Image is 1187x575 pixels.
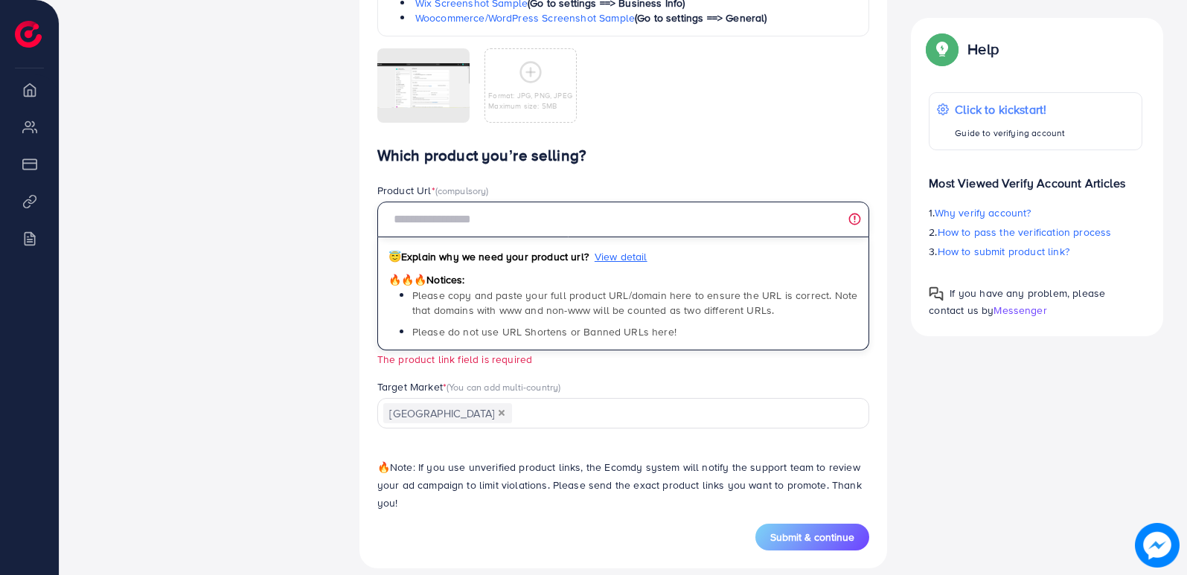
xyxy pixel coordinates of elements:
[513,402,851,425] input: Search for option
[377,460,390,475] span: 🔥
[15,21,42,48] img: logo
[967,40,999,58] p: Help
[488,90,572,100] p: Format: JPG, PNG, JPEG
[929,286,1105,318] span: If you have any problem, please contact us by
[955,124,1065,142] p: Guide to verifying account
[412,288,857,318] span: Please copy and paste your full product URL/domain here to ensure the URL is correct. Note that d...
[388,272,426,287] span: 🔥🔥🔥
[447,380,560,393] span: (You can add multi-country)
[755,524,869,550] button: Submit & continue
[377,147,870,165] h4: Which product you’re selling?
[1135,523,1180,568] img: image
[377,352,532,366] small: The product link field is required
[955,100,1065,118] p: Click to kickstart!
[929,286,944,301] img: Popup guide
[388,249,401,264] span: 😇
[377,183,489,198] label: Product Url
[377,63,470,109] img: img uploaded
[635,10,767,25] span: (Go to settings ==> General)
[929,36,956,62] img: Popup guide
[938,225,1112,240] span: How to pass the verification process
[498,409,505,417] button: Deselect Pakistan
[994,303,1046,318] span: Messenger
[388,249,589,264] span: Explain why we need your product url?
[595,249,647,264] span: View detail
[938,244,1069,259] span: How to submit product link?
[377,458,870,512] p: Note: If you use unverified product links, the Ecomdy system will notify the support team to revi...
[383,403,512,424] span: [GEOGRAPHIC_DATA]
[929,162,1142,192] p: Most Viewed Verify Account Articles
[929,204,1142,222] p: 1.
[415,10,635,25] a: Woocommerce/WordPress Screenshot Sample
[377,379,561,394] label: Target Market
[488,100,572,111] p: Maximum size: 5MB
[377,398,870,428] div: Search for option
[770,530,854,545] span: Submit & continue
[935,205,1031,220] span: Why verify account?
[435,184,489,197] span: (compulsory)
[929,242,1142,260] p: 3.
[412,324,676,339] span: Please do not use URL Shortens or Banned URLs here!
[929,223,1142,241] p: 2.
[388,272,465,287] span: Notices:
